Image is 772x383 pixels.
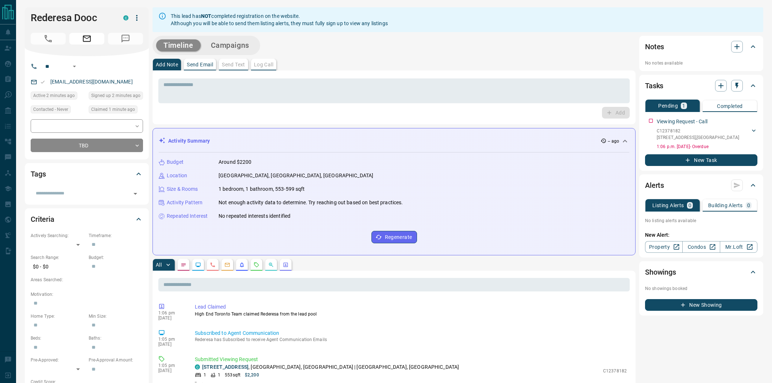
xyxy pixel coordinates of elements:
h2: Tags [31,168,46,180]
span: Email [69,33,104,45]
p: Submitted Viewing Request [195,356,627,363]
div: Fri Sep 12 2025 [89,105,143,116]
div: condos.ca [195,364,200,370]
svg: Opportunities [268,262,274,268]
span: Active 2 minutes ago [33,92,75,99]
p: Baths: [89,335,143,341]
p: Size & Rooms [167,185,198,193]
p: No repeated interests identified [219,212,290,220]
strong: NOT [201,13,211,19]
p: [DATE] [158,342,184,347]
div: Tasks [645,77,757,94]
span: Contacted - Never [33,106,68,113]
svg: Calls [210,262,216,268]
p: , [GEOGRAPHIC_DATA], [GEOGRAPHIC_DATA] | [GEOGRAPHIC_DATA], [GEOGRAPHIC_DATA] [202,363,459,371]
p: Areas Searched: [31,276,143,283]
div: TBD [31,139,143,152]
p: Motivation: [31,291,143,298]
a: [STREET_ADDRESS] [202,364,248,370]
div: This lead has completed registration on the website. Although you will be able to send them listi... [171,9,388,30]
div: Tags [31,165,143,183]
p: Not enough activity data to determine. Try reaching out based on best practices. [219,199,403,206]
p: Pre-Approved: [31,357,85,363]
p: 1 [204,372,206,378]
div: Activity Summary-- ago [159,134,629,148]
span: No Number [31,33,66,45]
p: Activity Pattern [167,199,202,206]
p: 553 sqft [225,372,240,378]
button: Timeline [156,39,201,51]
span: Signed up 2 minutes ago [91,92,140,99]
p: Completed [717,104,743,109]
p: Location [167,172,187,179]
p: [GEOGRAPHIC_DATA], [GEOGRAPHIC_DATA], [GEOGRAPHIC_DATA] [219,172,373,179]
button: Campaigns [204,39,256,51]
p: Rederesa has Subscribed to receive Agent Communication Emails [195,337,627,342]
p: Home Type: [31,313,85,320]
span: No Number [108,33,143,45]
p: [STREET_ADDRESS] , [GEOGRAPHIC_DATA] [657,134,739,141]
p: No listing alerts available [645,217,757,224]
div: Alerts [645,177,757,194]
p: New Alert: [645,231,757,239]
p: No showings booked [645,285,757,292]
h2: Alerts [645,179,664,191]
div: C12378182[STREET_ADDRESS],[GEOGRAPHIC_DATA] [657,126,757,142]
p: Pre-Approval Amount: [89,357,143,363]
svg: Emails [224,262,230,268]
p: 0 [688,203,691,208]
p: Add Note [156,62,178,67]
svg: Listing Alerts [239,262,245,268]
p: $2,200 [245,372,259,378]
button: Regenerate [371,231,417,243]
p: Timeframe: [89,232,143,239]
button: New Showing [645,299,757,311]
p: Pending [658,103,678,108]
div: Fri Sep 12 2025 [89,92,143,102]
a: Mr.Loft [720,241,757,253]
p: 0 [747,203,750,208]
p: All [156,262,162,267]
div: Criteria [31,210,143,228]
p: [DATE] [158,368,184,373]
div: condos.ca [123,15,128,20]
p: Around $2200 [219,158,252,166]
p: [DATE] [158,316,184,321]
button: Open [130,189,140,199]
p: 1:05 pm [158,363,184,368]
h2: Criteria [31,213,54,225]
h2: Showings [645,266,676,278]
a: [EMAIL_ADDRESS][DOMAIN_NAME] [50,79,133,85]
p: Subscribed to Agent Communication [195,329,627,337]
p: 1 bedroom, 1 bathroom, 553-599 sqft [219,185,305,193]
p: High End Toronto Team claimed Rederesa from the lead pool [195,311,627,317]
svg: Requests [254,262,259,268]
p: Send Email [187,62,213,67]
p: Listing Alerts [652,203,684,208]
p: 1:06 pm [158,310,184,316]
span: Claimed 1 minute ago [91,106,135,113]
svg: Lead Browsing Activity [195,262,201,268]
p: 1 [218,372,220,378]
p: 1 [682,103,685,108]
p: C12378182 [657,128,739,134]
p: No notes available [645,60,757,66]
svg: Notes [181,262,186,268]
p: Min Size: [89,313,143,320]
a: Property [645,241,683,253]
p: Search Range: [31,254,85,261]
p: Budget: [89,254,143,261]
svg: Email Valid [40,80,45,85]
h1: Rederesa Dooc [31,12,112,24]
p: Viewing Request - Call [657,118,707,125]
p: Repeated Interest [167,212,208,220]
div: Showings [645,263,757,281]
p: Activity Summary [168,137,210,145]
p: 1:05 pm [158,337,184,342]
p: Lead Claimed [195,303,627,311]
svg: Agent Actions [283,262,289,268]
button: Open [70,62,79,71]
p: 1:06 p.m. [DATE] - Overdue [657,143,757,150]
p: Actively Searching: [31,232,85,239]
h2: Tasks [645,80,663,92]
